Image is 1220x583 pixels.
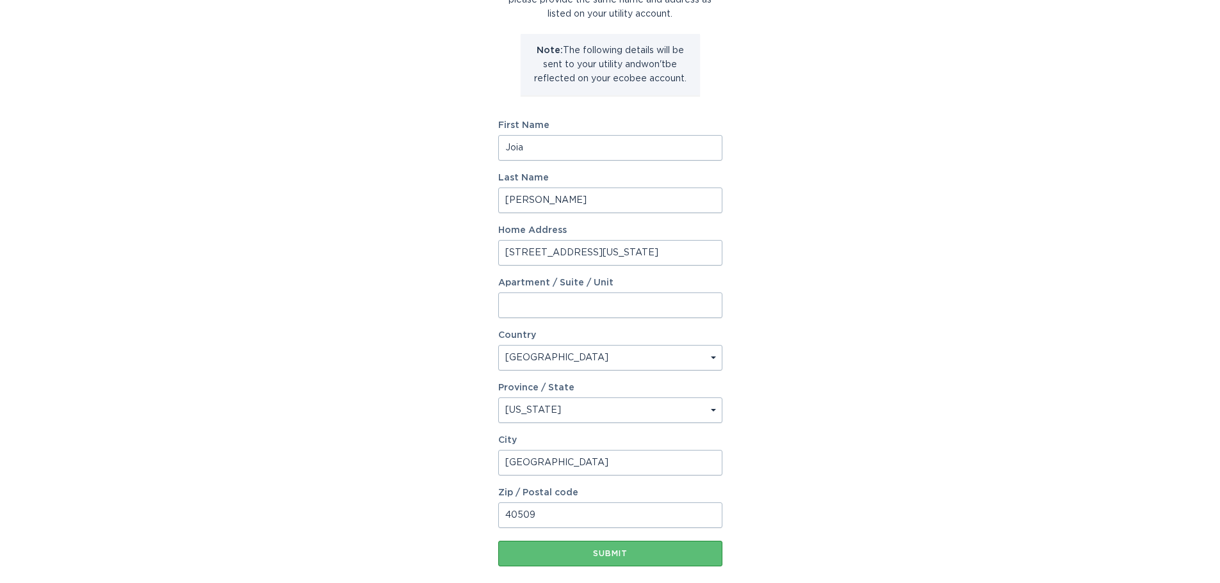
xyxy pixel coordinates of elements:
[498,331,536,340] label: Country
[498,121,722,130] label: First Name
[530,44,690,86] p: The following details will be sent to your utility and won't be reflected on your ecobee account.
[505,550,716,557] div: Submit
[498,436,722,445] label: City
[498,383,574,392] label: Province / State
[537,46,563,55] strong: Note:
[498,488,722,497] label: Zip / Postal code
[498,278,722,287] label: Apartment / Suite / Unit
[498,173,722,182] label: Last Name
[498,541,722,566] button: Submit
[498,226,722,235] label: Home Address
